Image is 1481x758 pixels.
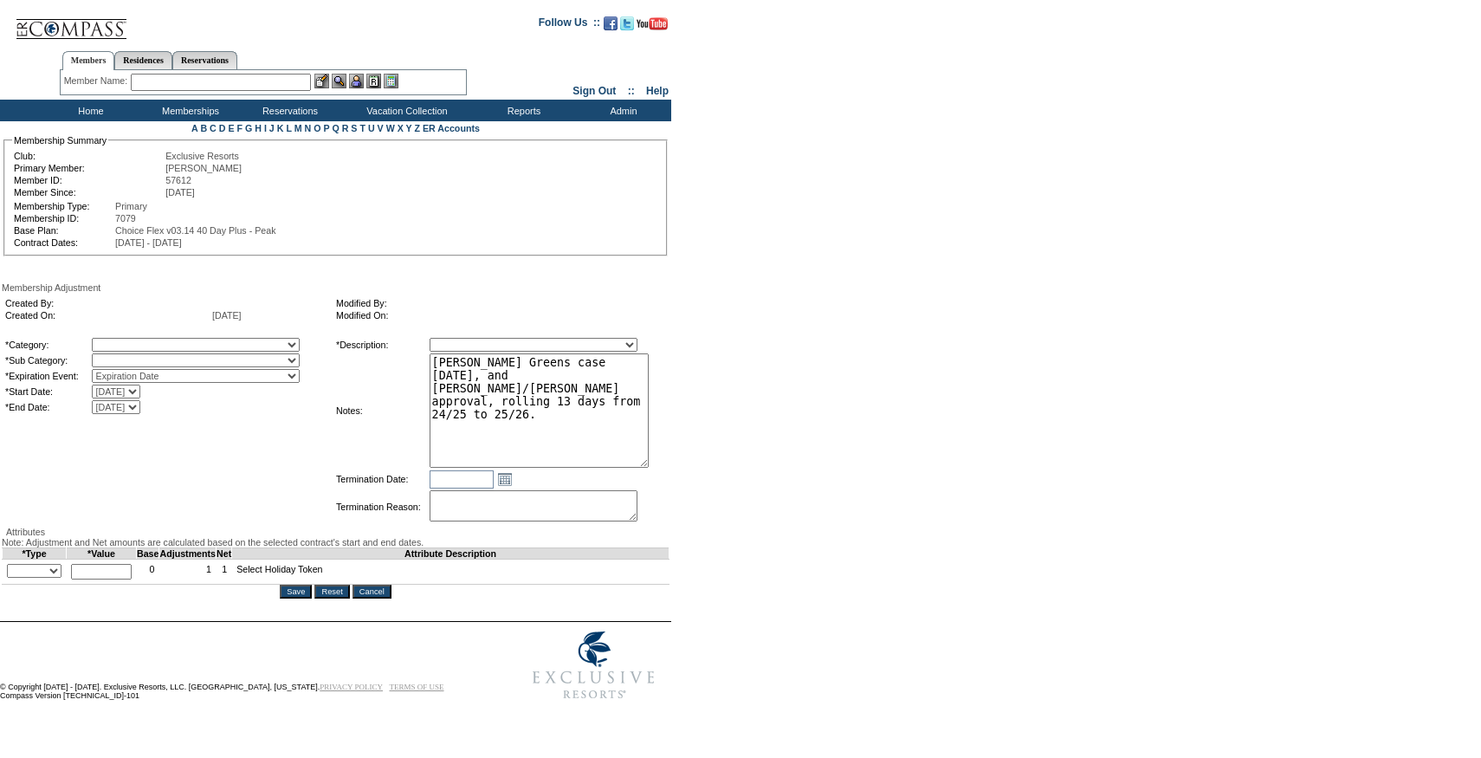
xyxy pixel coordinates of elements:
[604,16,618,30] img: Become our fan on Facebook
[115,201,147,211] span: Primary
[165,151,239,161] span: Exclusive Resorts
[280,585,312,599] input: Save
[386,123,395,133] a: W
[495,470,514,489] a: Open the calendar popup.
[314,123,320,133] a: O
[165,187,195,198] span: [DATE]
[12,135,108,146] legend: Membership Summary
[286,123,291,133] a: L
[14,237,113,248] td: Contract Dates:
[390,683,444,691] a: TERMS OF USE
[137,560,159,585] td: 0
[2,537,669,547] div: Note: Adjustment and Net amounts are calculated based on the selected contract's start and end da...
[238,100,338,121] td: Reservations
[14,175,164,185] td: Member ID:
[191,123,197,133] a: A
[217,548,232,560] td: Net
[232,560,669,585] td: Select Holiday Token
[219,123,226,133] a: D
[264,123,267,133] a: I
[236,123,243,133] a: F
[472,100,572,121] td: Reports
[115,225,275,236] span: Choice Flex v03.14 40 Day Plus - Peak
[378,123,384,133] a: V
[620,16,634,30] img: Follow us on Twitter
[212,310,242,321] span: [DATE]
[628,85,635,97] span: ::
[3,548,67,560] td: *Type
[5,385,90,398] td: *Start Date:
[165,163,242,173] span: [PERSON_NAME]
[14,225,113,236] td: Base Plan:
[5,353,90,367] td: *Sub Category:
[516,622,671,709] img: Exclusive Resorts
[15,4,127,40] img: Compass Home
[64,74,131,88] div: Member Name:
[332,123,339,133] a: Q
[14,213,113,224] td: Membership ID:
[245,123,252,133] a: G
[159,560,217,585] td: 1
[336,490,428,523] td: Termination Reason:
[14,163,164,173] td: Primary Member:
[342,123,349,133] a: R
[139,100,238,121] td: Memberships
[67,548,137,560] td: *Value
[5,400,90,414] td: *End Date:
[324,123,330,133] a: P
[114,51,172,69] a: Residences
[305,123,312,133] a: N
[320,683,383,691] a: PRIVACY POLICY
[604,22,618,32] a: Become our fan on Facebook
[165,175,191,185] span: 57612
[539,15,600,36] td: Follow Us ::
[637,22,668,32] a: Subscribe to our YouTube Channel
[637,17,668,30] img: Subscribe to our YouTube Channel
[294,123,302,133] a: M
[172,51,237,69] a: Reservations
[137,548,159,560] td: Base
[255,123,262,133] a: H
[384,74,398,88] img: b_calculator.gif
[314,585,349,599] input: Reset
[210,123,217,133] a: C
[200,123,207,133] a: B
[115,237,182,248] span: [DATE] - [DATE]
[414,123,420,133] a: Z
[351,123,357,133] a: S
[314,74,329,88] img: b_edit.gif
[338,100,472,121] td: Vacation Collection
[269,123,275,133] a: J
[336,470,428,489] td: Termination Date:
[359,123,365,133] a: T
[572,85,616,97] a: Sign Out
[115,213,136,224] span: 7079
[398,123,404,133] a: X
[5,338,90,352] td: *Category:
[349,74,364,88] img: Impersonate
[336,353,428,468] td: Notes:
[5,310,210,321] td: Created On:
[159,548,217,560] td: Adjustments
[2,527,669,537] div: Attributes
[332,74,346,88] img: View
[39,100,139,121] td: Home
[336,310,660,321] td: Modified On:
[5,298,210,308] td: Created By:
[620,22,634,32] a: Follow us on Twitter
[352,585,391,599] input: Cancel
[336,338,428,352] td: *Description:
[366,74,381,88] img: Reservations
[2,282,669,293] div: Membership Adjustment
[5,369,90,383] td: *Expiration Event:
[62,51,115,70] a: Members
[368,123,375,133] a: U
[336,298,660,308] td: Modified By:
[14,201,113,211] td: Membership Type:
[406,123,412,133] a: Y
[423,123,480,133] a: ER Accounts
[646,85,669,97] a: Help
[277,123,284,133] a: K
[14,151,164,161] td: Club:
[232,548,669,560] td: Attribute Description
